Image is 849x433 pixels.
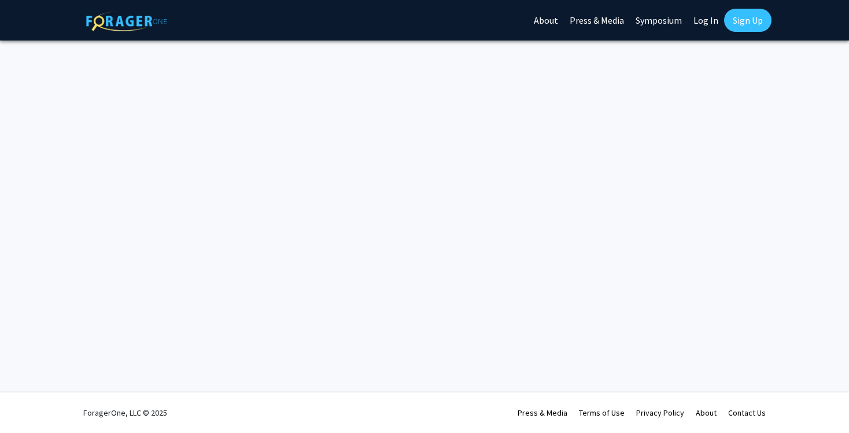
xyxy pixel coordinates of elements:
a: About [696,408,717,418]
a: Terms of Use [579,408,625,418]
a: Contact Us [728,408,766,418]
div: ForagerOne, LLC © 2025 [83,392,167,433]
img: ForagerOne Logo [86,11,167,31]
a: Privacy Policy [636,408,684,418]
a: Sign Up [724,9,772,32]
a: Press & Media [518,408,567,418]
